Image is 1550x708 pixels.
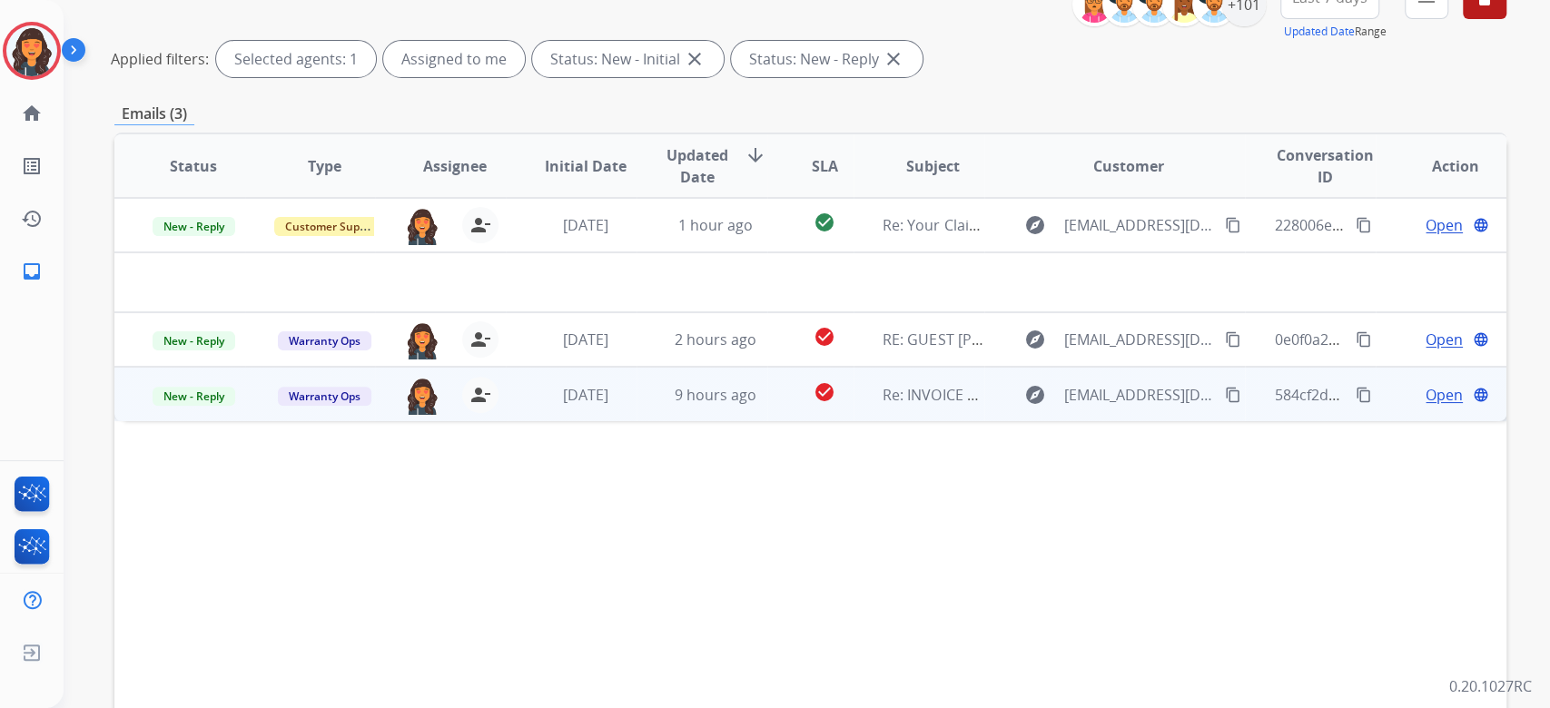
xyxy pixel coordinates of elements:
[1024,384,1046,406] mat-icon: explore
[114,103,194,125] p: Emails (3)
[883,48,904,70] mat-icon: close
[1356,217,1372,233] mat-icon: content_copy
[906,155,960,177] span: Subject
[170,155,217,177] span: Status
[469,329,491,350] mat-icon: person_remove
[544,155,626,177] span: Initial Date
[21,103,43,124] mat-icon: home
[562,385,607,405] span: [DATE]
[1064,384,1215,406] span: [EMAIL_ADDRESS][DOMAIN_NAME]
[21,261,43,282] mat-icon: inbox
[562,215,607,235] span: [DATE]
[274,217,392,236] span: Customer Support
[1426,214,1463,236] span: Open
[731,41,923,77] div: Status: New - Reply
[153,387,235,406] span: New - Reply
[404,377,440,415] img: agent-avatar
[814,381,835,403] mat-icon: check_circle
[1274,329,1547,349] span: 0e0f0a2d-ddc9-48cf-b90d-4938e8bf401b
[153,217,235,236] span: New - Reply
[423,155,487,177] span: Assignee
[745,144,766,166] mat-icon: arrow_downward
[1356,387,1372,403] mat-icon: content_copy
[111,48,209,70] p: Applied filters:
[1449,675,1532,697] p: 0.20.1027RC
[883,215,1065,235] span: Re: Your Claim with Extend
[6,25,57,76] img: avatar
[666,144,730,188] span: Updated Date
[883,385,1003,405] span: Re: INVOICE COPY
[469,214,491,236] mat-icon: person_remove
[883,329,1195,349] span: RE: GUEST [PERSON_NAME]/ SO# 271H709692
[21,208,43,230] mat-icon: history
[675,329,756,349] span: 2 hours ago
[383,41,525,77] div: Assigned to me
[1274,144,1375,188] span: Conversation ID
[1064,214,1215,236] span: [EMAIL_ADDRESS][DOMAIN_NAME]
[1376,134,1506,198] th: Action
[404,321,440,359] img: agent-avatar
[1225,387,1241,403] mat-icon: content_copy
[216,41,376,77] div: Selected agents: 1
[21,155,43,177] mat-icon: list_alt
[1473,387,1489,403] mat-icon: language
[678,215,753,235] span: 1 hour ago
[562,329,607,349] span: [DATE]
[1093,155,1164,177] span: Customer
[308,155,341,177] span: Type
[1064,329,1215,350] span: [EMAIL_ADDRESS][DOMAIN_NAME]
[278,331,371,350] span: Warranty Ops
[1473,217,1489,233] mat-icon: language
[153,331,235,350] span: New - Reply
[278,387,371,406] span: Warranty Ops
[684,48,706,70] mat-icon: close
[1024,214,1046,236] mat-icon: explore
[1426,384,1463,406] span: Open
[1284,25,1355,39] button: Updated Date
[1356,331,1372,348] mat-icon: content_copy
[469,384,491,406] mat-icon: person_remove
[1024,329,1046,350] mat-icon: explore
[814,326,835,348] mat-icon: check_circle
[1473,331,1489,348] mat-icon: language
[814,211,835,233] mat-icon: check_circle
[1426,329,1463,350] span: Open
[1225,217,1241,233] mat-icon: content_copy
[1284,24,1387,39] span: Range
[1274,215,1549,235] span: 228006e2-9373-4533-8c1b-7f95aaae345c
[404,207,440,245] img: agent-avatar
[1225,331,1241,348] mat-icon: content_copy
[675,385,756,405] span: 9 hours ago
[811,155,837,177] span: SLA
[532,41,724,77] div: Status: New - Initial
